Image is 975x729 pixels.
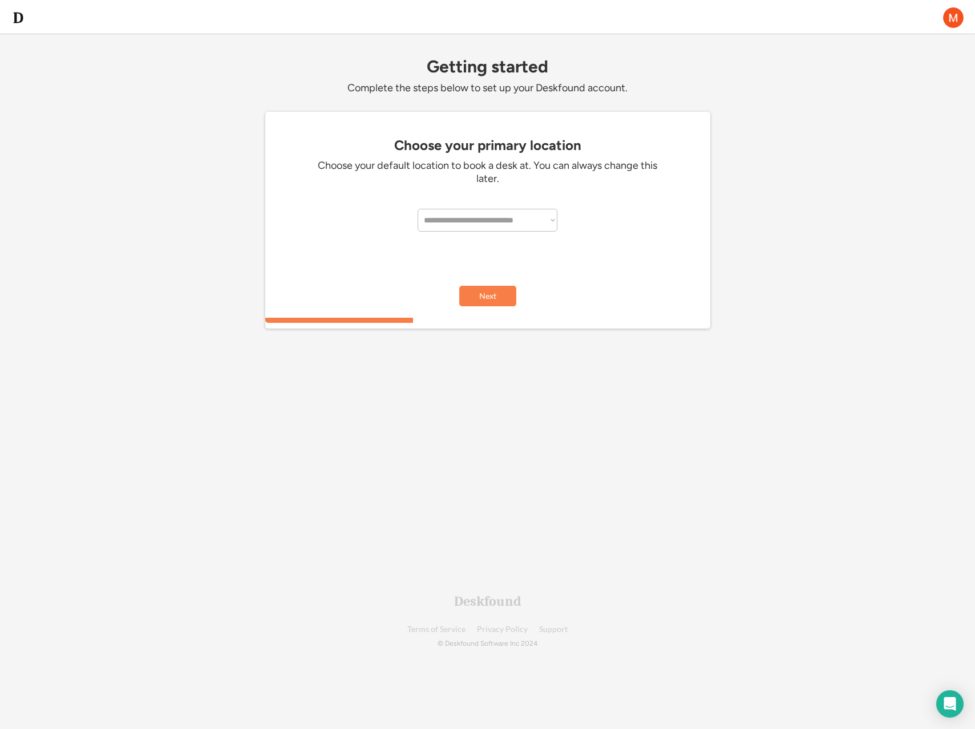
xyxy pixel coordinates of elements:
[459,286,516,306] button: Next
[454,594,521,608] div: Deskfound
[407,625,466,634] a: Terms of Service
[539,625,568,634] a: Support
[265,82,710,95] div: Complete the steps below to set up your Deskfound account.
[943,7,964,28] img: ACg8ocKiUPlCzJQWxDpq2wnjXCBqurX2ONzAlTQUpHig5OgamiS5aQ=s96-c
[317,159,659,186] div: Choose your default location to book a desk at. You can always change this later.
[11,11,25,25] img: d-whitebg.png
[265,57,710,76] div: Getting started
[477,625,528,634] a: Privacy Policy
[936,690,964,718] div: Open Intercom Messenger
[271,137,705,153] div: Choose your primary location
[268,318,713,323] div: 33.3333333333333%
